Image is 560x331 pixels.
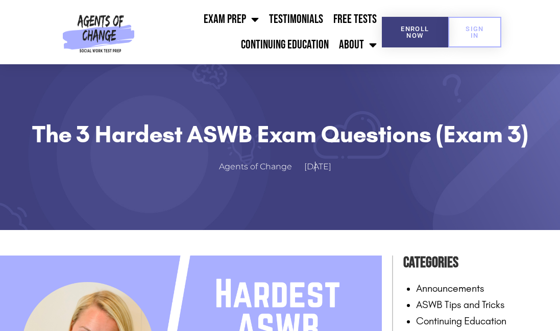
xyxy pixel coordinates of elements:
span: Enroll Now [398,26,432,39]
a: About [334,32,382,58]
a: [DATE] [304,160,342,174]
h1: The 3 Hardest ASWB Exam Questions (Exam 3) [26,120,534,148]
span: Agents of Change [219,160,292,174]
span: SIGN IN [465,26,485,39]
a: Continuing Education [416,315,506,327]
a: Free Tests [328,7,382,32]
a: Continuing Education [236,32,334,58]
a: Announcements [416,282,484,294]
a: Agents of Change [219,160,302,174]
nav: Menu [138,7,382,58]
a: Enroll Now [382,17,448,47]
a: SIGN IN [448,17,501,47]
a: ASWB Tips and Tricks [416,298,505,311]
a: Exam Prep [199,7,264,32]
time: [DATE] [304,162,331,171]
a: Testimonials [264,7,328,32]
h4: Categories [403,250,560,275]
